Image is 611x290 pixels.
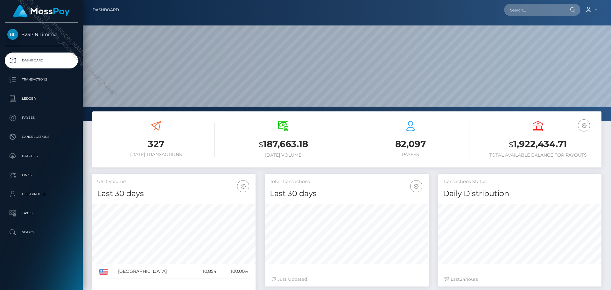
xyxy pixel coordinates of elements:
[352,138,469,150] h3: 82,097
[7,56,75,65] p: Dashboard
[224,152,342,158] h6: [DATE] Volume
[13,5,70,18] img: MassPay Logo
[97,188,251,199] h4: Last 30 days
[5,72,78,88] a: Transactions
[479,152,597,158] h6: Total Available Balance for Payouts
[97,152,215,157] h6: [DATE] Transactions
[259,140,263,149] small: $
[5,110,78,126] a: Payees
[116,264,193,279] td: [GEOGRAPHIC_DATA]
[7,113,75,123] p: Payees
[7,170,75,180] p: Links
[5,129,78,145] a: Cancellations
[224,138,342,151] h3: 187,663.18
[271,276,422,283] div: Just Updated
[7,75,75,84] p: Transactions
[5,91,78,107] a: Ledger
[509,140,513,149] small: $
[270,188,424,199] h4: Last 30 days
[5,205,78,221] a: Taxes
[7,209,75,218] p: Taxes
[7,94,75,103] p: Ledger
[5,224,78,240] a: Search
[5,32,78,37] span: B2SPIN Limited
[219,264,251,279] td: 100.00%
[7,132,75,142] p: Cancellations
[5,167,78,183] a: Links
[352,152,469,157] h6: Payees
[5,53,78,68] a: Dashboard
[7,151,75,161] p: Batches
[443,179,597,185] h5: Transactions Status
[479,138,597,151] h3: 1,922,434.71
[193,264,219,279] td: 10,854
[7,189,75,199] p: User Profile
[270,179,424,185] h5: Total Transactions
[443,188,597,199] h4: Daily Distribution
[97,138,215,150] h3: 327
[460,276,465,282] span: 24
[99,269,108,275] img: US.png
[93,3,119,17] a: Dashboard
[7,228,75,237] p: Search
[5,148,78,164] a: Batches
[504,4,564,16] input: Search...
[445,276,595,283] div: Last hours
[5,186,78,202] a: User Profile
[7,29,18,40] img: B2SPIN Limited
[97,179,251,185] h5: USD Volume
